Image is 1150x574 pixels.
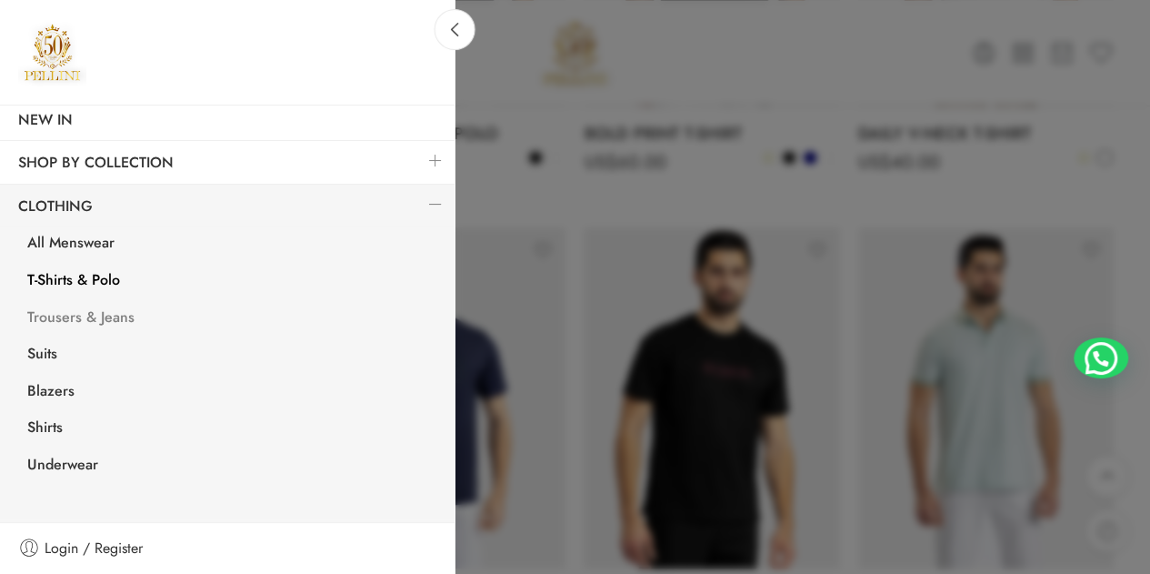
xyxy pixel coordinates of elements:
[9,227,455,264] a: All Menswear
[9,448,455,486] a: Underwear
[45,537,143,560] span: Login / Register
[18,18,86,86] a: Pellini -
[9,375,455,412] a: Blazers
[9,411,455,448] a: Shirts
[9,264,455,301] a: T-Shirts & Polo
[18,18,86,86] img: Pellini
[9,301,455,338] a: Trousers & Jeans
[9,337,455,375] a: Suits
[18,537,436,560] a: Login / Register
